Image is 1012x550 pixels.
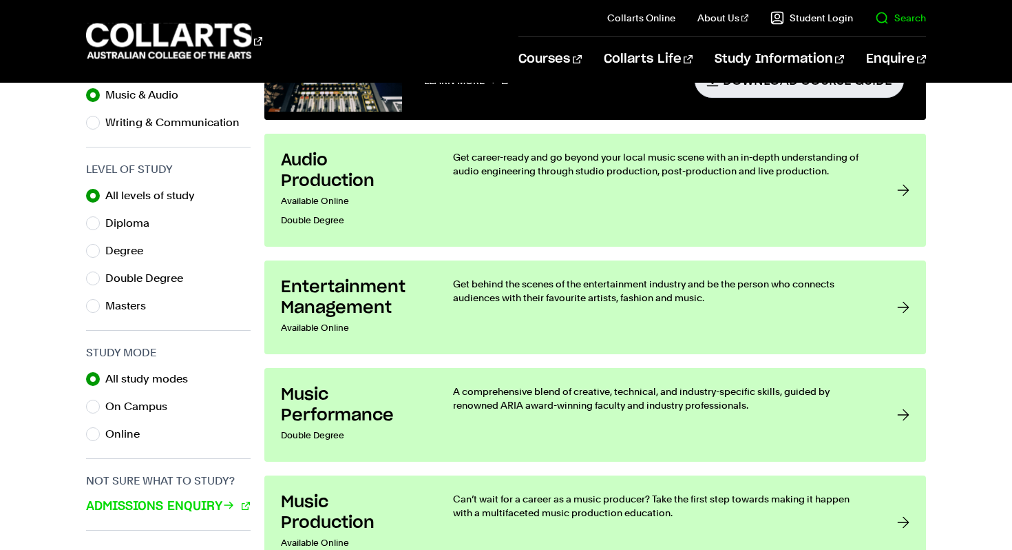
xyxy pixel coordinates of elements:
[105,425,151,444] label: Online
[86,345,251,361] h3: Study Mode
[453,492,869,520] p: Can’t wait for a career as a music producer? Take the first step towards making it happen with a ...
[697,11,748,25] a: About Us
[770,11,853,25] a: Student Login
[264,261,926,354] a: Entertainment Management Available Online Get behind the scenes of the entertainment industry and...
[105,369,199,389] label: All study modes
[86,498,250,516] a: Admissions Enquiry
[105,241,154,261] label: Degree
[105,113,251,132] label: Writing & Communication
[607,11,675,25] a: Collarts Online
[105,397,178,416] label: On Campus
[86,473,251,489] h3: Not sure what to study?
[281,492,425,533] h3: Music Production
[281,426,425,445] p: Double Degree
[264,134,926,247] a: Audio Production Available OnlineDouble Degree Get career-ready and go beyond your local music sc...
[105,269,194,288] label: Double Degree
[875,11,926,25] a: Search
[281,318,425,338] p: Available Online
[105,85,189,105] label: Music & Audio
[86,21,262,61] div: Go to homepage
[105,296,157,316] label: Masters
[281,192,425,211] p: Available Online
[281,150,425,192] h3: Audio Production
[866,37,926,82] a: Enquire
[715,37,844,82] a: Study Information
[453,150,869,178] p: Get career-ready and go beyond your local music scene with an in-depth understanding of audio eng...
[518,37,581,82] a: Courses
[281,277,425,318] h3: Entertainment Management
[105,214,160,233] label: Diploma
[86,161,251,178] h3: Level of Study
[264,368,926,462] a: Music Performance Double Degree A comprehensive blend of creative, technical, and industry-specif...
[281,385,425,426] h3: Music Performance
[453,385,869,412] p: A comprehensive blend of creative, technical, and industry-specific skills, guided by renowned AR...
[281,211,425,230] p: Double Degree
[604,37,693,82] a: Collarts Life
[453,277,869,305] p: Get behind the scenes of the entertainment industry and be the person who connects audiences with...
[105,186,206,205] label: All levels of study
